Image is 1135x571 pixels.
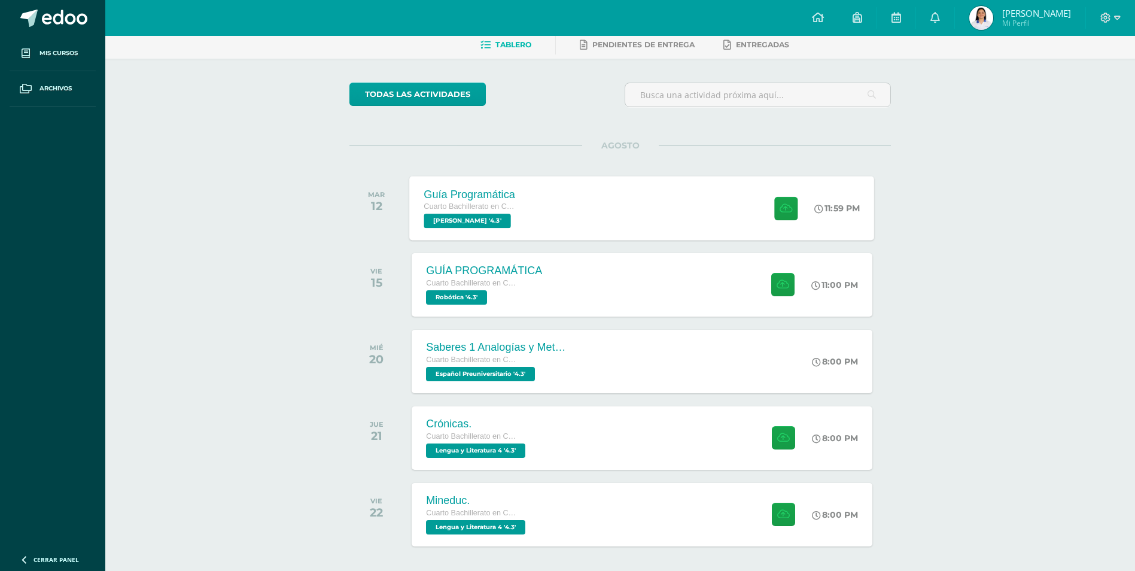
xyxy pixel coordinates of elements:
[368,190,385,199] div: MAR
[625,83,890,107] input: Busca una actividad próxima aquí...
[370,420,384,429] div: JUE
[370,497,383,505] div: VIE
[370,267,382,275] div: VIE
[480,35,531,54] a: Tablero
[424,214,511,228] span: PEREL '4.3'
[426,341,570,354] div: Saberes 1 Analogías y Metáforas
[812,356,858,367] div: 8:00 PM
[426,432,516,441] span: Cuarto Bachillerato en Ciencias y Letras
[969,6,993,30] img: ddef4fbe7f357913f113d763509471d7.png
[426,367,535,381] span: Español Preuniversitario '4.3'
[426,444,525,458] span: Lengua y Literatura 4 '4.3'
[812,509,858,520] div: 8:00 PM
[426,356,516,364] span: Cuarto Bachillerato en Ciencias y Letras
[10,36,96,71] a: Mis cursos
[1002,18,1071,28] span: Mi Perfil
[580,35,695,54] a: Pendientes de entrega
[424,202,515,211] span: Cuarto Bachillerato en Ciencias y Letras
[723,35,789,54] a: Entregadas
[368,199,385,213] div: 12
[34,555,79,564] span: Cerrar panel
[369,352,384,366] div: 20
[736,40,789,49] span: Entregadas
[426,520,525,534] span: Lengua y Literatura 4 '4.3'
[495,40,531,49] span: Tablero
[426,509,516,517] span: Cuarto Bachillerato en Ciencias y Letras
[592,40,695,49] span: Pendientes de entrega
[815,203,860,214] div: 11:59 PM
[349,83,486,106] a: todas las Actividades
[370,275,382,290] div: 15
[582,140,659,151] span: AGOSTO
[370,505,383,520] div: 22
[39,84,72,93] span: Archivos
[1002,7,1071,19] span: [PERSON_NAME]
[426,265,542,277] div: GUÍA PROGRAMÁTICA
[811,280,858,290] div: 11:00 PM
[426,290,487,305] span: Robótica '4.3'
[426,494,528,507] div: Mineduc.
[10,71,96,107] a: Archivos
[424,188,516,201] div: Guía Programática
[812,433,858,444] div: 8:00 PM
[369,344,384,352] div: MIÉ
[39,48,78,58] span: Mis cursos
[426,279,516,287] span: Cuarto Bachillerato en Ciencias y Letras
[370,429,384,443] div: 21
[426,418,528,430] div: Crónicas.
